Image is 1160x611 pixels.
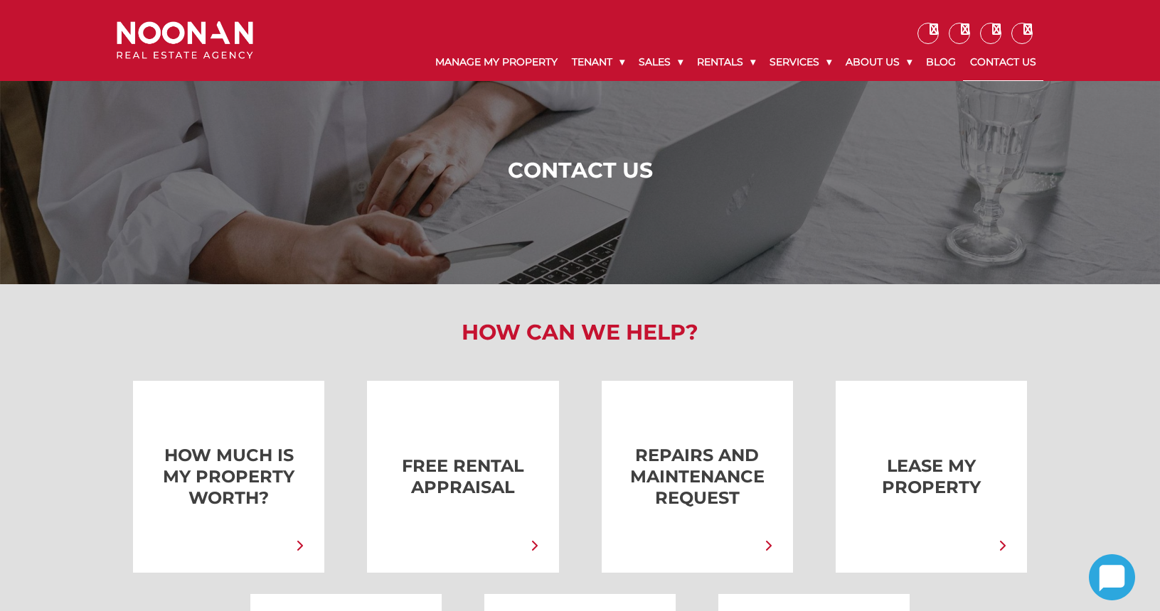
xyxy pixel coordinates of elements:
a: About Us [839,44,919,80]
a: Sales [632,44,690,80]
a: Services [762,44,839,80]
a: Manage My Property [428,44,565,80]
a: Blog [919,44,963,80]
a: Tenant [565,44,632,80]
a: Contact Us [963,44,1043,81]
img: Noonan Real Estate Agency [117,21,253,59]
h1: Contact Us [120,158,1040,183]
h2: How Can We Help? [106,320,1054,345]
a: Rentals [690,44,762,80]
